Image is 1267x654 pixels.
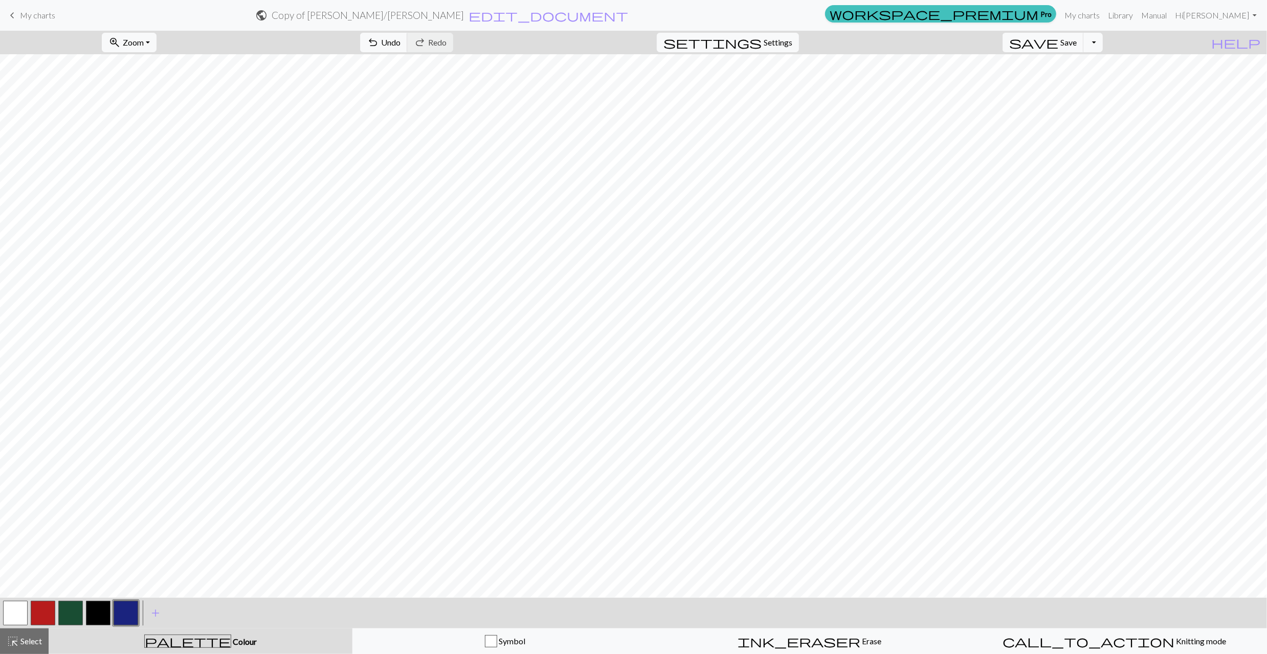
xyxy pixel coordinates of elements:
button: Knitting mode [962,628,1267,654]
button: SettingsSettings [657,33,799,52]
span: ink_eraser [738,634,861,648]
button: Colour [49,628,352,654]
i: Settings [663,36,762,49]
span: call_to_action [1003,634,1175,648]
span: edit_document [469,8,628,23]
span: Settings [764,36,792,49]
span: Select [19,636,42,646]
span: keyboard_arrow_left [6,8,18,23]
span: Save [1060,37,1077,47]
span: help [1211,35,1260,50]
span: add [149,606,162,620]
span: Undo [381,37,401,47]
span: palette [145,634,231,648]
a: Pro [825,5,1056,23]
span: zoom_in [108,35,121,50]
span: Colour [231,637,257,646]
span: Erase [861,636,882,646]
button: Symbol [352,628,657,654]
button: Erase [657,628,962,654]
span: My charts [20,10,55,20]
span: undo [367,35,379,50]
button: Zoom [102,33,157,52]
h2: Copy of [PERSON_NAME] / [PERSON_NAME] [272,9,464,21]
span: highlight_alt [7,634,19,648]
a: Manual [1137,5,1171,26]
button: Save [1003,33,1084,52]
a: My charts [1060,5,1104,26]
span: workspace_premium [830,7,1038,21]
span: public [255,8,268,23]
span: settings [663,35,762,50]
span: Symbol [497,636,525,646]
button: Undo [360,33,408,52]
a: My charts [6,7,55,24]
a: Library [1104,5,1137,26]
span: save [1009,35,1058,50]
a: Hi[PERSON_NAME] [1171,5,1261,26]
span: Zoom [123,37,144,47]
span: Knitting mode [1175,636,1227,646]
